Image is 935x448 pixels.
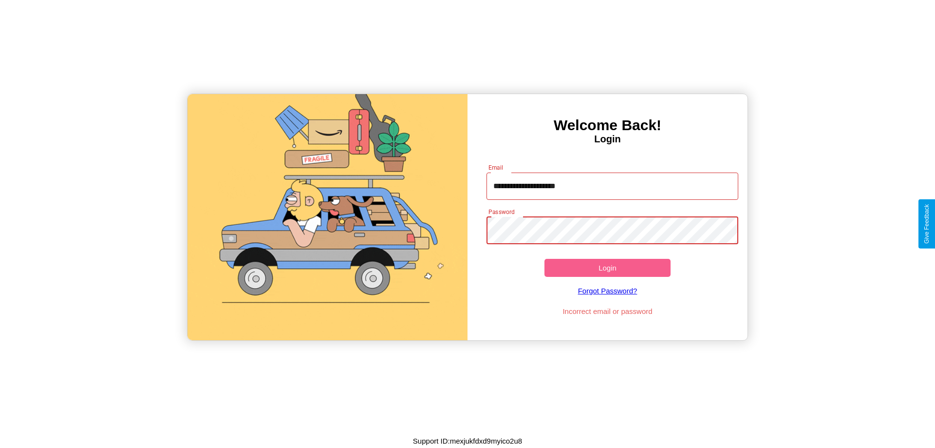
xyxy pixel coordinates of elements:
label: Email [488,163,504,172]
div: Give Feedback [923,204,930,244]
p: Incorrect email or password [482,305,734,318]
h4: Login [467,134,748,145]
button: Login [544,259,671,277]
h3: Welcome Back! [467,117,748,134]
img: gif [187,94,467,340]
label: Password [488,208,514,216]
a: Forgot Password? [482,277,734,305]
p: Support ID: mexjukfdxd9myico2u8 [413,434,522,448]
